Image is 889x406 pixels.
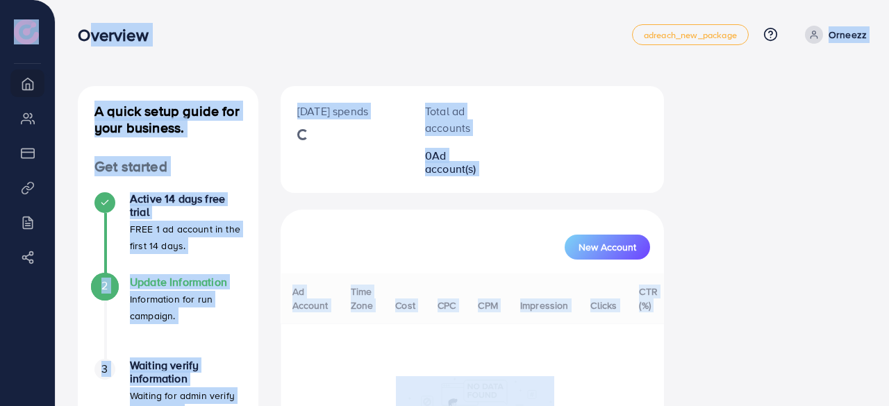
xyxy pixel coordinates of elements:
[579,242,636,252] span: New Account
[78,25,159,45] h3: Overview
[130,192,242,219] h4: Active 14 days free trial
[101,278,108,294] span: 2
[297,103,392,119] p: [DATE] spends
[632,24,749,45] a: adreach_new_package
[130,276,242,289] h4: Update Information
[78,103,258,136] h4: A quick setup guide for your business.
[78,192,258,276] li: Active 14 days free trial
[78,276,258,359] li: Update Information
[829,26,867,43] p: Orneezz
[130,221,242,254] p: FREE 1 ad account in the first 14 days.
[78,158,258,176] h4: Get started
[425,148,476,176] span: Ad account(s)
[565,235,650,260] button: New Account
[130,359,242,385] h4: Waiting verify information
[101,361,108,377] span: 3
[14,19,39,44] img: logo
[799,26,867,44] a: Orneezz
[644,31,737,40] span: adreach_new_package
[425,149,488,176] h2: 0
[425,103,488,136] p: Total ad accounts
[130,291,242,324] p: Information for run campaign.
